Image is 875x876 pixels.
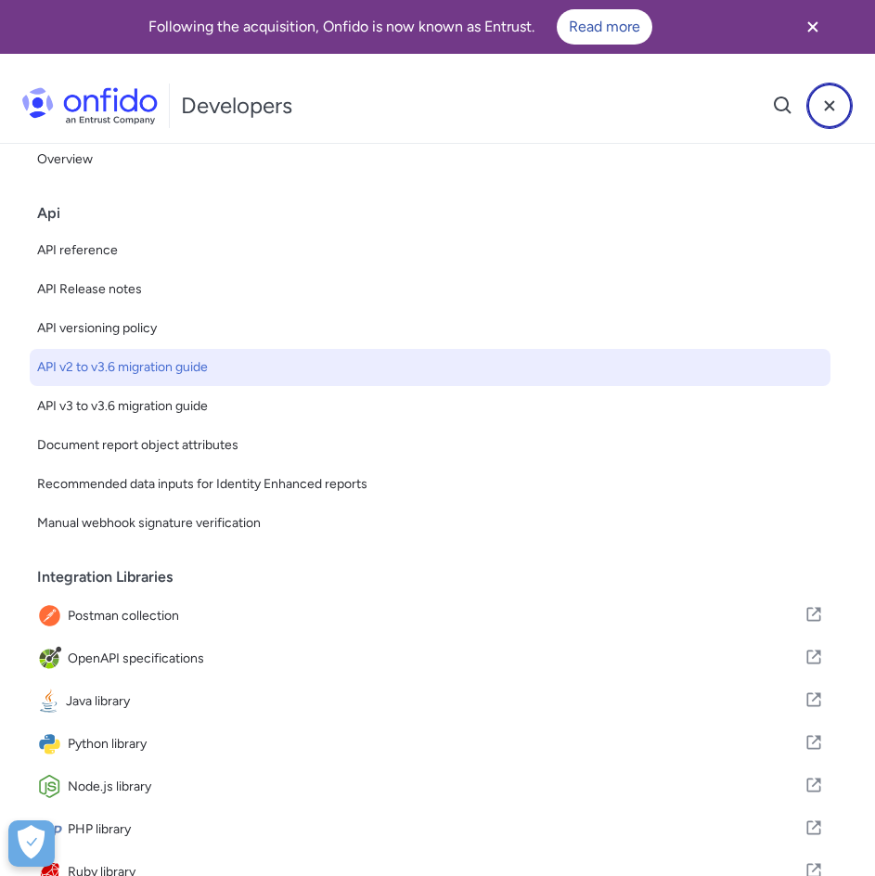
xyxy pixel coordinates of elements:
[30,349,830,386] a: API v2 to v3.6 migration guide
[30,681,830,722] a: IconJava libraryJava library
[37,512,823,535] span: Manual webhook signature verification
[8,820,55,867] div: Cookie Preferences
[30,466,830,503] a: Recommended data inputs for Identity Enhanced reports
[37,195,838,232] div: Api
[22,9,778,45] div: Following the acquisition, Onfido is now known as Entrust.
[37,731,68,757] img: IconPython library
[30,505,830,542] a: Manual webhook signature verification
[66,689,804,715] span: Java library
[30,809,830,850] a: IconPHP libraryPHP library
[37,317,823,340] span: API versioning policy
[37,603,68,629] img: IconPostman collection
[30,310,830,347] a: API versioning policy
[818,95,841,117] svg: Close menu navigation button
[772,95,794,117] svg: Open search button
[68,646,804,672] span: OpenAPI specifications
[37,646,68,672] img: IconOpenAPI specifications
[30,724,830,765] a: IconPython libraryPython library
[30,427,830,464] a: Document report object attributes
[68,603,804,629] span: Postman collection
[30,388,830,425] a: API v3 to v3.6 migration guide
[37,434,823,457] span: Document report object attributes
[37,148,823,171] span: Overview
[37,356,823,379] span: API v2 to v3.6 migration guide
[68,731,804,757] span: Python library
[30,766,830,807] a: IconNode.js libraryNode.js library
[30,271,830,308] a: API Release notes
[22,87,158,124] img: Onfido Logo
[778,4,847,50] button: Close banner
[37,473,823,496] span: Recommended data inputs for Identity Enhanced reports
[30,141,830,178] a: Overview
[37,689,66,715] img: IconJava library
[30,232,830,269] a: API reference
[68,774,804,800] span: Node.js library
[181,91,292,121] h1: Developers
[37,559,838,596] div: Integration Libraries
[37,774,68,800] img: IconNode.js library
[30,596,830,637] a: IconPostman collectionPostman collection
[30,638,830,679] a: IconOpenAPI specificationsOpenAPI specifications
[557,9,652,45] a: Read more
[37,395,823,418] span: API v3 to v3.6 migration guide
[37,817,68,843] img: IconPHP library
[37,278,823,301] span: API Release notes
[802,16,824,38] svg: Close banner
[806,83,853,129] button: Close menu navigation button
[8,820,55,867] button: Open Preferences
[68,817,804,843] span: PHP library
[760,83,806,129] button: Open search button
[37,239,823,262] span: API reference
